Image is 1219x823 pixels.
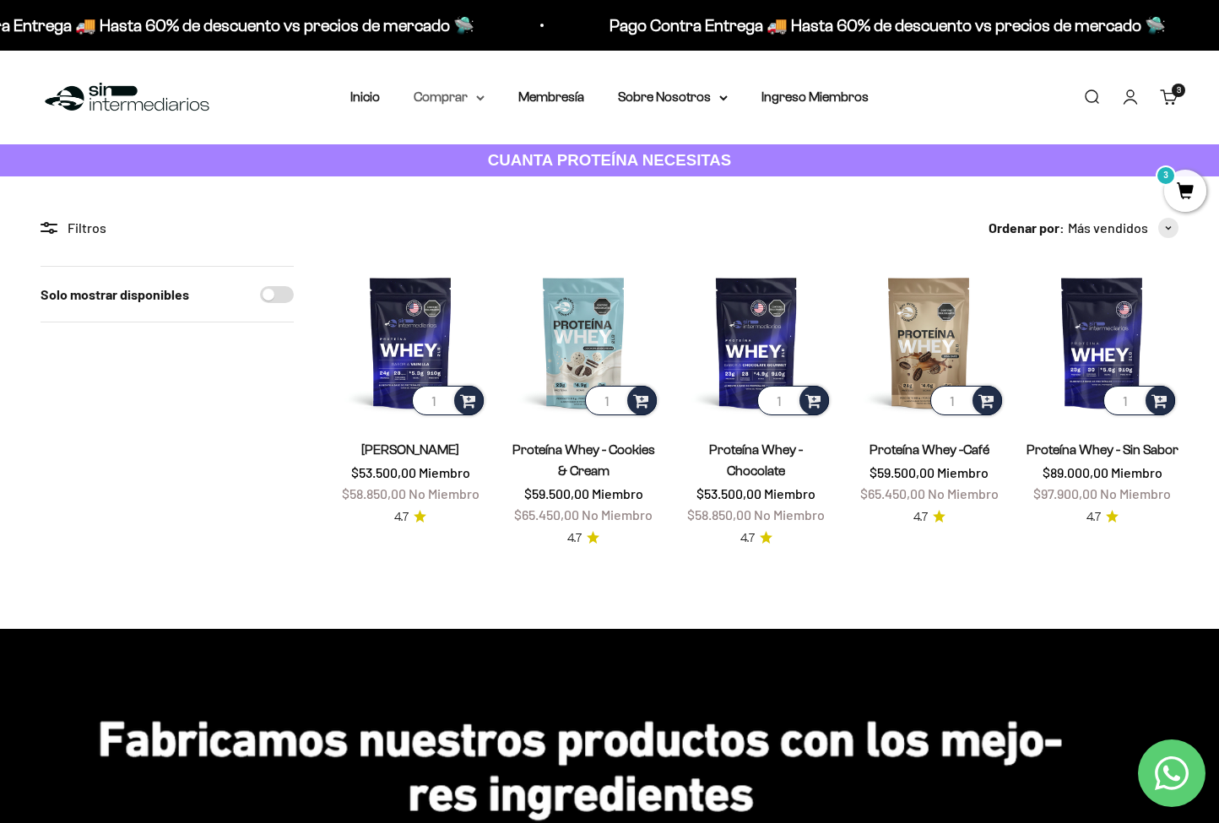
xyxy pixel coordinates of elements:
span: $65.450,00 [514,506,579,522]
div: Filtros [41,217,294,239]
span: No Miembro [582,506,653,522]
span: Miembro [1111,464,1162,480]
summary: Comprar [414,86,485,108]
span: $97.900,00 [1033,485,1097,501]
span: $65.450,00 [860,485,925,501]
span: 4.7 [394,508,409,527]
a: 4.74.7 de 5.0 estrellas [394,508,426,527]
span: 4.7 [913,508,928,527]
p: Pago Contra Entrega 🚚 Hasta 60% de descuento vs precios de mercado 🛸 [606,12,1162,39]
span: Miembro [419,464,470,480]
a: Proteína Whey - Cookies & Cream [512,442,655,478]
a: 3 [1164,183,1206,202]
a: Proteína Whey - Chocolate [709,442,803,478]
span: No Miembro [409,485,479,501]
a: 4.74.7 de 5.0 estrellas [740,529,772,548]
span: $89.000,00 [1043,464,1108,480]
span: $58.850,00 [687,506,751,522]
a: 4.74.7 de 5.0 estrellas [913,508,945,527]
span: $58.850,00 [342,485,406,501]
a: Inicio [350,89,380,104]
a: 4.74.7 de 5.0 estrellas [567,529,599,548]
mark: 3 [1156,165,1176,186]
span: 4.7 [567,529,582,548]
span: $53.500,00 [351,464,416,480]
span: Miembro [764,485,815,501]
span: Más vendidos [1068,217,1148,239]
a: Proteína Whey - Sin Sabor [1027,442,1178,457]
span: No Miembro [754,506,825,522]
label: Solo mostrar disponibles [41,284,189,306]
span: Miembro [592,485,643,501]
a: [PERSON_NAME] [361,442,459,457]
span: No Miembro [1100,485,1171,501]
summary: Sobre Nosotros [618,86,728,108]
span: $53.500,00 [696,485,761,501]
strong: CUANTA PROTEÍNA NECESITAS [488,151,732,169]
span: $59.500,00 [870,464,935,480]
a: 4.74.7 de 5.0 estrellas [1086,508,1119,527]
a: Proteína Whey -Café [870,442,989,457]
span: No Miembro [928,485,999,501]
span: $59.500,00 [524,485,589,501]
button: Más vendidos [1068,217,1178,239]
span: 4.7 [1086,508,1101,527]
span: 3 [1177,86,1181,95]
a: Ingreso Miembros [761,89,869,104]
a: Membresía [518,89,584,104]
span: Miembro [937,464,989,480]
span: 4.7 [740,529,755,548]
span: Ordenar por: [989,217,1065,239]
